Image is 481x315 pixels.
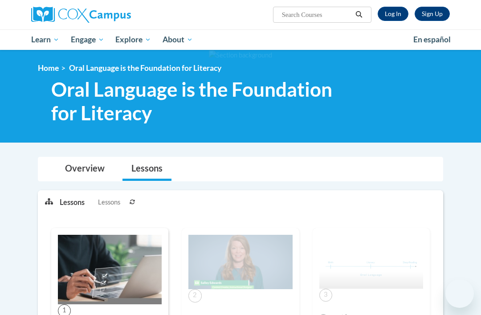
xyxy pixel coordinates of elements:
[115,34,151,45] span: Explore
[56,157,114,181] a: Overview
[24,29,457,50] div: Main menu
[319,289,332,302] span: 3
[445,279,474,308] iframe: Button to launch messaging window
[352,9,366,20] button: Search
[58,235,162,304] img: Course Image
[69,63,221,73] span: Oral Language is the Foundation for Literacy
[38,63,59,73] a: Home
[281,9,352,20] input: Search Courses
[31,7,162,23] a: Cox Campus
[110,29,157,50] a: Explore
[98,197,120,207] span: Lessons
[25,29,65,50] a: Learn
[415,7,450,21] a: Register
[413,35,451,44] span: En español
[65,29,110,50] a: Engage
[163,34,193,45] span: About
[60,197,85,207] p: Lessons
[157,29,199,50] a: About
[188,235,292,290] img: Course Image
[209,50,272,60] img: Section background
[31,34,59,45] span: Learn
[122,157,171,181] a: Lessons
[51,78,352,125] span: Oral Language is the Foundation for Literacy
[319,235,423,289] img: Course Image
[71,34,104,45] span: Engage
[408,30,457,49] a: En español
[378,7,408,21] a: Log In
[188,289,201,302] span: 2
[31,7,131,23] img: Cox Campus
